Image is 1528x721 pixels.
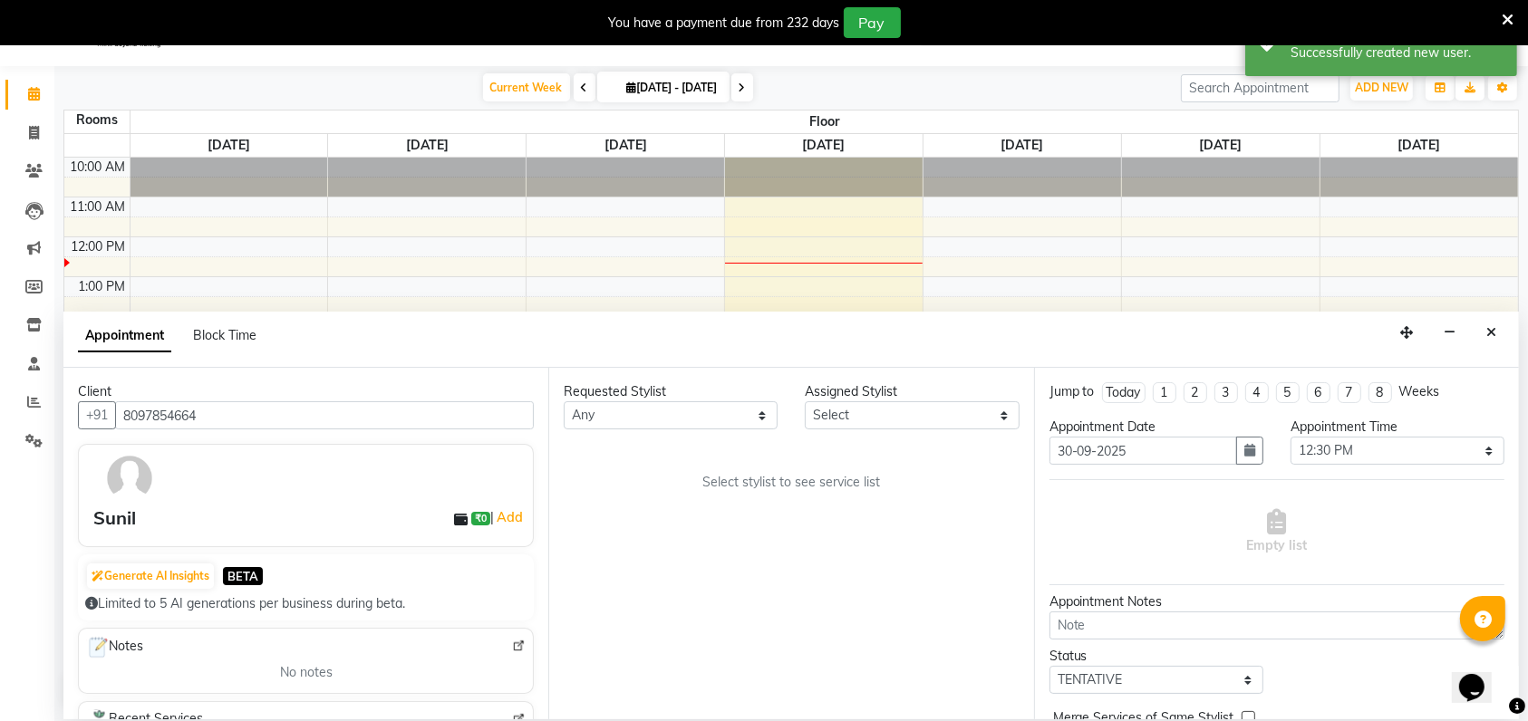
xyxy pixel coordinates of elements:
input: Search Appointment [1181,74,1339,102]
li: 4 [1245,382,1269,403]
a: October 4, 2025 [1195,134,1245,157]
div: 1:00 PM [75,277,130,296]
img: avatar [103,452,156,505]
button: Generate AI Insights [87,563,214,589]
span: [DATE] - [DATE] [623,81,722,94]
button: Close [1478,319,1504,347]
a: September 29, 2025 [204,134,254,157]
div: You have a payment due from 232 days [609,14,840,33]
span: ADD NEW [1355,81,1408,94]
iframe: chat widget [1452,649,1510,703]
div: Today [1107,383,1141,402]
a: October 2, 2025 [798,134,848,157]
a: October 3, 2025 [997,134,1047,157]
button: Pay [844,7,901,38]
div: 11:00 AM [67,197,130,216]
li: 6 [1307,382,1330,403]
input: yyyy-mm-dd [1049,437,1237,465]
a: Add [494,506,526,528]
span: Current Week [483,73,570,101]
div: Successfully created new user. [1291,43,1504,62]
li: 8 [1368,382,1392,403]
div: Weeks [1399,382,1440,401]
div: Appointment Date [1049,418,1263,437]
span: Select stylist to see service list [702,473,880,492]
span: Block Time [193,327,256,343]
li: 5 [1276,382,1300,403]
div: 10:00 AM [67,158,130,177]
button: ADD NEW [1350,75,1413,101]
input: Search by Name/Mobile/Email/Code [115,401,534,429]
div: Limited to 5 AI generations per business during beta. [85,594,527,613]
span: Empty list [1246,509,1307,555]
li: 7 [1338,382,1361,403]
li: 2 [1184,382,1207,403]
span: Notes [86,636,143,659]
span: Appointment [78,320,171,352]
div: Appointment Notes [1049,592,1504,611]
div: Status [1049,647,1263,666]
a: October 5, 2025 [1394,134,1444,157]
span: No notes [280,663,333,682]
div: Appointment Time [1291,418,1504,437]
li: 1 [1153,382,1176,403]
span: BETA [223,567,263,584]
a: October 1, 2025 [601,134,651,157]
div: Assigned Stylist [805,382,1019,401]
div: Sunil [93,505,136,532]
div: 12:00 PM [68,237,130,256]
span: Floor [131,111,1519,133]
li: 3 [1214,382,1238,403]
a: September 30, 2025 [402,134,452,157]
button: +91 [78,401,116,429]
span: ₹0 [471,512,490,526]
div: Rooms [64,111,130,130]
div: Jump to [1049,382,1095,401]
div: Client [78,382,534,401]
span: | [490,506,526,528]
div: Requested Stylist [564,382,778,401]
